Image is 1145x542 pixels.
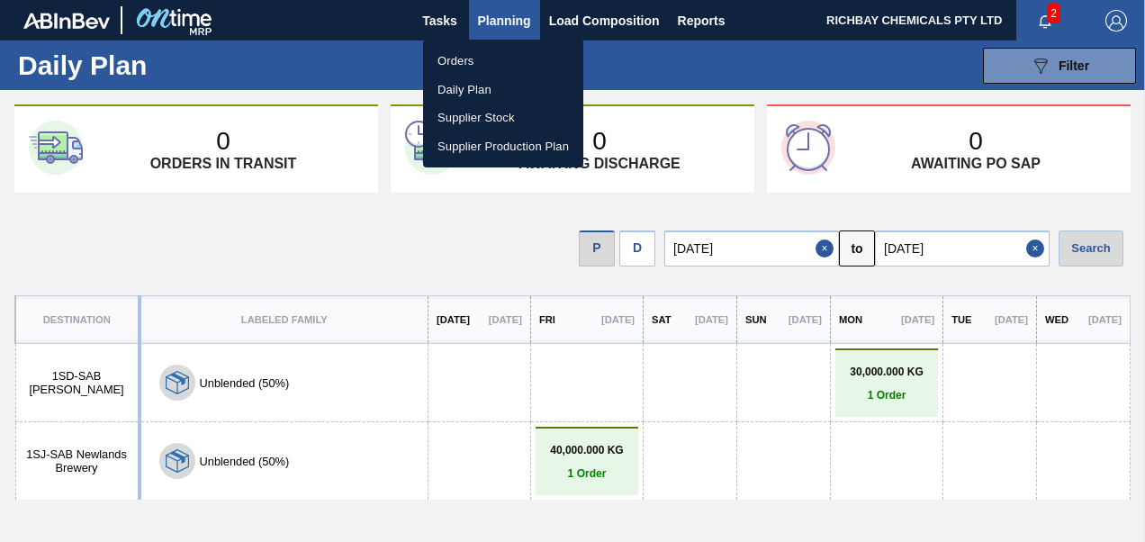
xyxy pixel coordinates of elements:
a: Supplier Stock [423,104,583,132]
a: Orders [423,47,583,76]
a: Supplier Production Plan [423,132,583,161]
a: Daily Plan [423,76,583,104]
